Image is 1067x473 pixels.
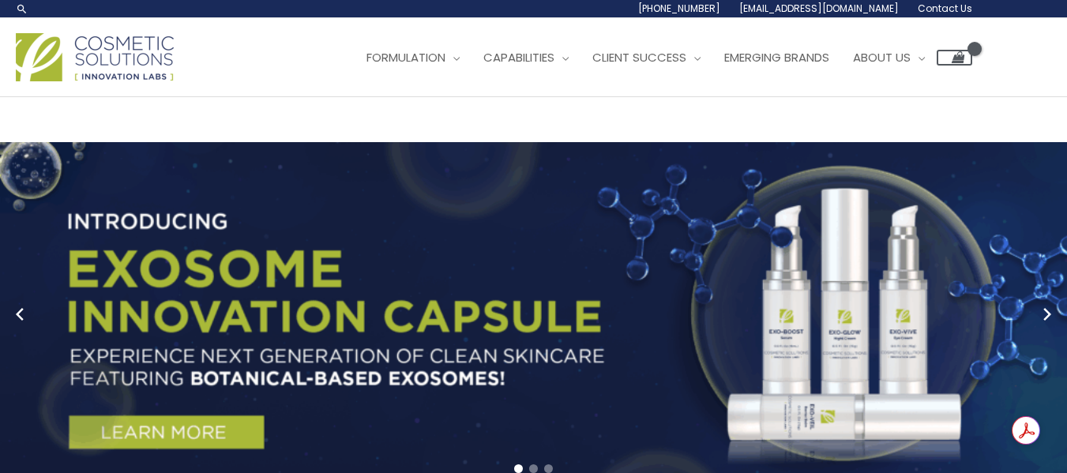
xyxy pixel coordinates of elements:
[841,34,937,81] a: About Us
[580,34,712,81] a: Client Success
[16,2,28,15] a: Search icon link
[355,34,472,81] a: Formulation
[592,49,686,66] span: Client Success
[366,49,445,66] span: Formulation
[638,2,720,15] span: [PHONE_NUMBER]
[853,49,911,66] span: About Us
[1035,302,1059,326] button: Next slide
[918,2,972,15] span: Contact Us
[937,50,972,66] a: View Shopping Cart, empty
[724,49,829,66] span: Emerging Brands
[529,464,538,473] span: Go to slide 2
[544,464,553,473] span: Go to slide 3
[514,464,523,473] span: Go to slide 1
[483,49,554,66] span: Capabilities
[472,34,580,81] a: Capabilities
[739,2,899,15] span: [EMAIL_ADDRESS][DOMAIN_NAME]
[343,34,972,81] nav: Site Navigation
[8,302,32,326] button: Previous slide
[712,34,841,81] a: Emerging Brands
[16,33,174,81] img: Cosmetic Solutions Logo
